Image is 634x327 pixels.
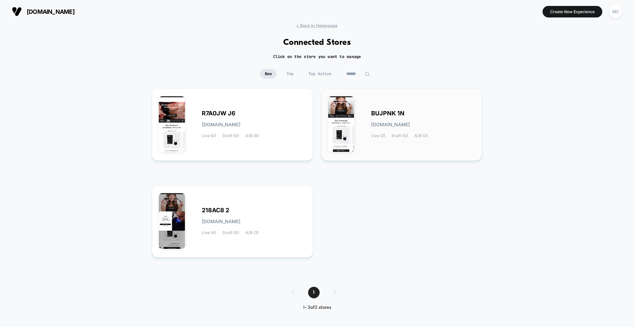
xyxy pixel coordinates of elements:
span: [DOMAIN_NAME] [27,8,75,15]
img: R7A0JW_J6 [159,96,185,152]
span: A/B (2) [245,230,259,235]
h2: Click on the store you want to manage [273,54,361,59]
span: R7A0JW J6 [202,111,235,116]
button: Create New Experience [543,6,602,17]
span: Live (0) [202,134,216,138]
span: < Back to Homepage [296,23,337,28]
span: A/B (2) [414,134,428,138]
span: Live (2) [371,134,385,138]
span: Draft (0) [392,134,408,138]
span: Draft (0) [223,230,239,235]
h1: Connected Stores [283,38,351,47]
button: MC [607,5,624,18]
span: Draft (0) [223,134,239,138]
span: 218AC8 2 [202,208,229,213]
span: [DOMAIN_NAME] [371,122,410,127]
button: [DOMAIN_NAME] [10,6,77,17]
span: Top Active [303,69,336,78]
span: [DOMAIN_NAME] [202,122,240,127]
span: 1 [308,287,320,298]
span: Top [282,69,299,78]
img: Visually logo [12,7,22,16]
span: A/B (0) [245,134,259,138]
span: BUJPNK 1N [371,111,405,116]
div: MC [609,5,622,18]
img: edit [365,72,370,76]
span: [DOMAIN_NAME] [202,219,240,224]
span: Live (4) [202,230,216,235]
img: 218AC8_2 [159,193,185,249]
img: BUJPNK_1N [328,96,354,152]
div: 1 - 3 of 3 stores [285,305,349,311]
span: New [260,69,277,78]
